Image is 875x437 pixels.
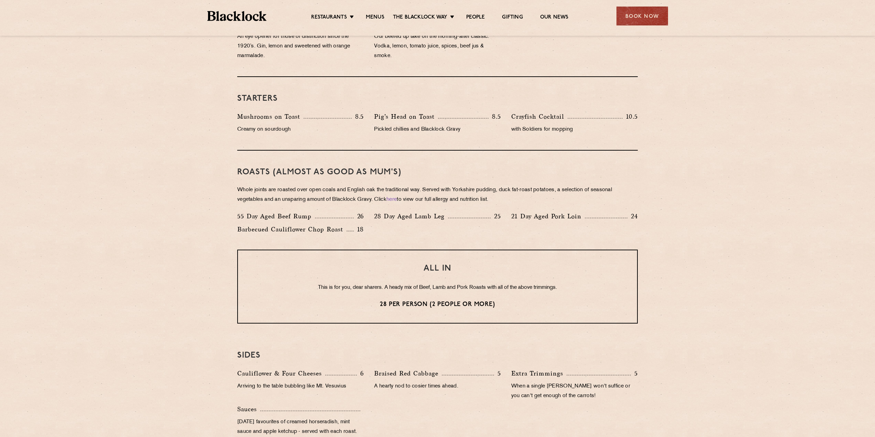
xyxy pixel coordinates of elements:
a: People [466,14,485,22]
a: Our News [540,14,569,22]
p: Pig’s Head on Toast [374,112,438,121]
p: 6 [357,369,364,378]
div: Book Now [616,7,668,25]
p: with Soldiers for mopping [511,125,638,134]
p: 26 [354,212,364,221]
h3: ALL IN [252,264,623,273]
p: 5 [494,369,501,378]
p: Whole joints are roasted over open coals and English oak the traditional way. Served with Yorkshi... [237,185,638,205]
p: 55 Day Aged Beef Rump [237,211,315,221]
p: When a single [PERSON_NAME] won't suffice or you can't get enough of the carrots! [511,382,638,401]
p: 21 Day Aged Pork Loin [511,211,585,221]
p: Pickled chillies and Blacklock Gravy [374,125,501,134]
p: This is for you, dear sharers. A heady mix of Beef, Lamb and Pork Roasts with all of the above tr... [252,283,623,292]
p: 25 [491,212,501,221]
p: 8.5 [352,112,364,121]
h3: Starters [237,94,638,103]
p: 28 Day Aged Lamb Leg [374,211,448,221]
h3: SIDES [237,351,638,360]
p: An eye opener for those of distinction since the 1920’s. Gin, lemon and sweetened with orange mar... [237,32,364,61]
p: 5 [631,369,638,378]
p: Mushrooms on Toast [237,112,304,121]
p: 10.5 [623,112,638,121]
a: Gifting [502,14,523,22]
p: Sauces [237,404,260,414]
img: BL_Textured_Logo-footer-cropped.svg [207,11,267,21]
p: 8.5 [489,112,501,121]
a: here [386,197,397,202]
p: Extra Trimmings [511,369,567,378]
p: Our beefed up take on the morning-after classic. Vodka, lemon, tomato juice, spices, beef jus & s... [374,32,501,61]
p: 24 [627,212,638,221]
h3: Roasts (Almost as good as Mum's) [237,168,638,177]
p: [DATE] favourites of creamed horseradish, mint sauce and apple ketchup - served with each roast. [237,417,364,437]
a: Menus [366,14,384,22]
p: Barbecued Cauliflower Chop Roast [237,225,347,234]
p: Cauliflower & Four Cheeses [237,369,325,378]
p: A hearty nod to cosier times ahead. [374,382,501,391]
p: Creamy on sourdough [237,125,364,134]
p: Crayfish Cocktail [511,112,568,121]
p: 18 [354,225,364,234]
a: The Blacklock Way [393,14,447,22]
p: 28 per person (2 people or more) [252,300,623,309]
a: Restaurants [311,14,347,22]
p: Arriving to the table bubbling like Mt. Vesuvius [237,382,364,391]
p: Braised Red Cabbage [374,369,442,378]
